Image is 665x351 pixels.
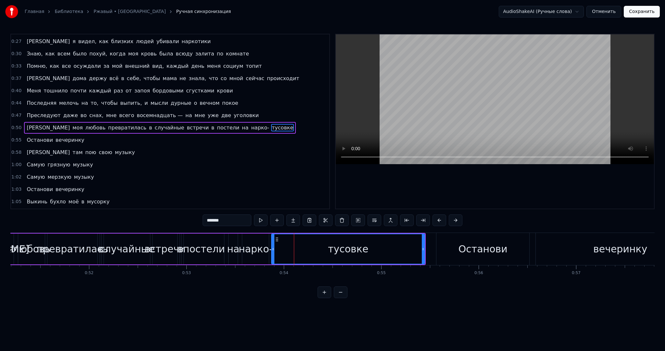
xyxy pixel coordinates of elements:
span: всего [119,112,135,119]
a: Главная [25,8,44,15]
span: людей [135,38,155,45]
span: в [211,124,215,131]
span: и [144,99,148,107]
span: 0:33 [11,63,21,69]
span: 1:03 [11,186,21,193]
span: нарко- [250,124,270,131]
span: свою [98,149,113,156]
span: Преследуют [26,112,61,119]
div: на [227,242,239,256]
span: бордовыми [152,87,184,94]
span: всем [57,50,71,57]
nav: breadcrumb [25,8,231,15]
span: 0:40 [11,88,21,94]
div: в [178,242,183,256]
span: 0:58 [11,149,21,156]
span: мне [194,112,206,119]
span: дурные [170,99,192,107]
a: Библиотека [55,8,83,15]
span: превратилась [107,124,147,131]
span: бухло [49,198,67,205]
span: Знаю, [26,50,43,57]
span: случайные [154,124,185,131]
div: 0:52 [85,271,94,276]
span: 0:47 [11,112,21,119]
span: дома [72,75,87,82]
span: 0:55 [11,137,21,143]
span: даже [63,112,79,119]
span: держу [88,75,107,82]
span: вечном [199,99,220,107]
span: мне [106,112,117,119]
span: мама [162,75,178,82]
span: со [220,75,228,82]
div: Останови [458,242,508,256]
span: была [159,50,174,57]
div: случайные [99,242,155,256]
span: на [185,112,193,119]
span: все [61,62,72,70]
span: раз [113,87,123,94]
span: музыку [73,173,95,181]
span: 0:44 [11,100,21,106]
span: 1:00 [11,162,21,168]
span: в [81,198,85,205]
span: там [72,149,83,156]
span: любовь [85,124,106,131]
span: комнате [225,50,250,57]
span: от [125,87,132,94]
span: за [103,62,110,70]
span: [PERSON_NAME] [26,149,70,156]
span: снах, [89,112,104,119]
span: встречи [186,124,209,131]
span: видел, [78,38,97,45]
div: 0:57 [572,271,581,276]
span: мысли [150,99,169,107]
span: происходит [266,75,300,82]
span: запоя [134,87,151,94]
img: youka [5,5,18,18]
span: всюду [175,50,193,57]
div: любовь [13,242,51,256]
span: каждый [88,87,112,94]
span: грязную [47,161,71,168]
span: мусорку [86,198,110,205]
span: то, [90,99,99,107]
span: похуй, [89,50,108,57]
span: Меня [26,87,42,94]
span: [PERSON_NAME] [26,75,70,82]
span: мерзкую [47,173,72,181]
span: Останови [26,186,54,193]
span: топит [245,62,262,70]
span: Выкинь [26,198,48,205]
span: мелочь [58,99,80,107]
span: вечеринку [55,186,85,193]
span: тусовке [271,124,294,131]
div: тусовке [328,242,368,256]
span: было [72,50,88,57]
span: Последняя [26,99,57,107]
span: наркотики [181,38,211,45]
span: день [191,62,205,70]
span: на [81,99,89,107]
span: [PERSON_NAME] [26,124,70,131]
span: восемнадцать — [136,112,183,119]
button: Отменить [586,6,621,18]
span: кровь [140,50,157,57]
div: вечеринку [593,242,647,256]
span: тошнило [43,87,69,94]
span: я [72,38,76,45]
span: 0:50 [11,125,21,131]
span: чтобы [143,75,161,82]
span: сгустками [185,87,215,94]
span: Останови [26,136,54,144]
div: 0:56 [474,271,483,276]
span: моя [128,50,139,57]
span: как [45,50,56,57]
span: [PERSON_NAME] [26,38,70,45]
span: вечеринку [55,136,85,144]
span: на [241,124,249,131]
span: выпить, [119,99,143,107]
span: себе, [126,75,142,82]
span: крови [216,87,233,94]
